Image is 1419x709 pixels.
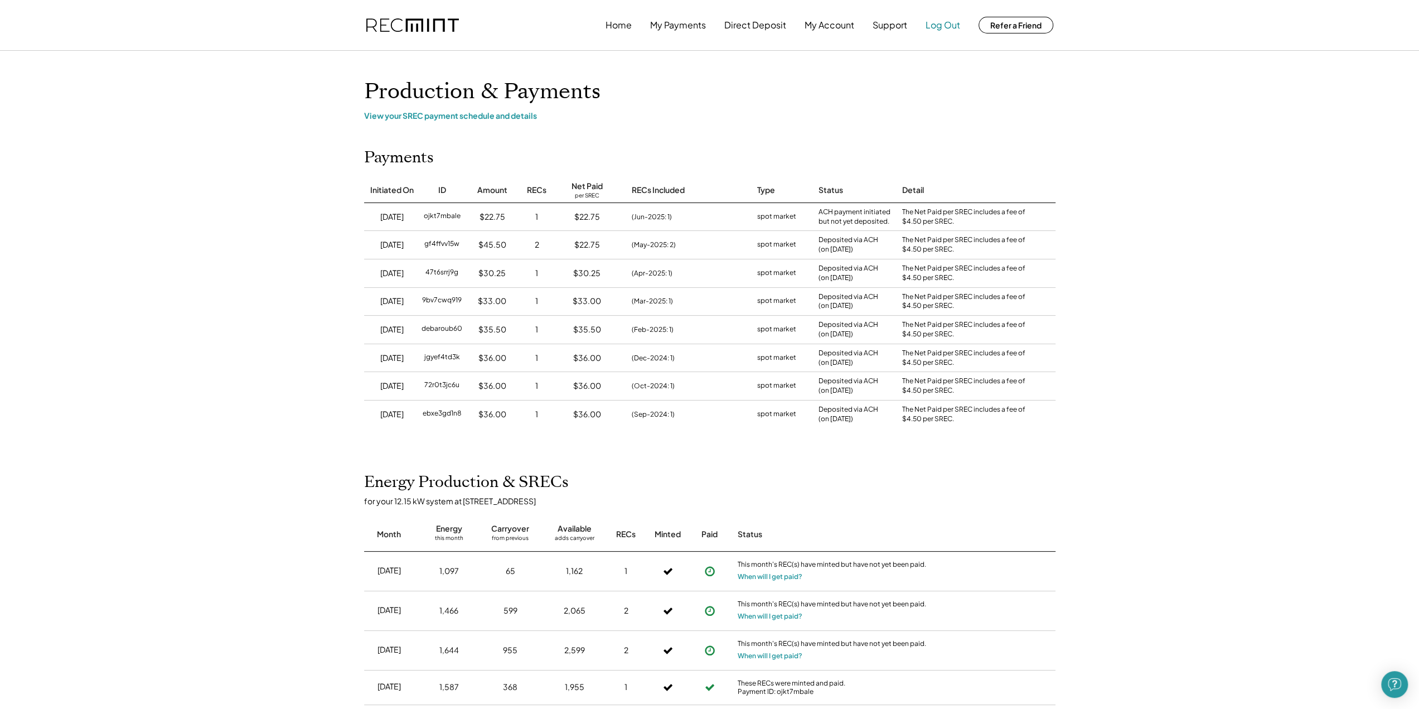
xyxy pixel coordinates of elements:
div: Net Paid [572,181,603,192]
div: 2 [535,239,539,250]
button: Log Out [926,14,960,36]
div: adds carryover [555,534,594,546]
div: (Apr-2025: 1) [632,268,672,278]
div: [DATE] [380,353,404,364]
div: These RECs were minted and paid. Payment ID: ojkt7mbale [738,679,927,696]
div: Available [558,523,592,534]
div: $30.25 [478,268,506,279]
div: Deposited via ACH (on [DATE]) [819,405,878,424]
button: When will I get paid? [738,571,802,582]
div: 2 [624,605,628,616]
div: 2,065 [564,605,585,616]
div: (Sep-2024: 1) [632,409,675,419]
div: RECs Included [632,185,685,196]
div: 955 [503,645,517,656]
div: [DATE] [377,644,401,655]
div: spot market [757,268,796,279]
div: The Net Paid per SREC includes a fee of $4.50 per SREC. [902,292,1030,311]
div: RECs [527,185,546,196]
div: [DATE] [377,681,401,692]
button: Payment approved, but not yet initiated. [701,642,718,659]
div: spot market [757,239,796,250]
button: Payment approved, but not yet initiated. [701,563,718,580]
div: Status [738,529,927,540]
div: 1,097 [439,566,459,577]
div: $22.75 [480,211,505,223]
button: Refer a Friend [979,17,1053,33]
div: Detail [902,185,924,196]
div: The Net Paid per SREC includes a fee of $4.50 per SREC. [902,405,1030,424]
div: Open Intercom Messenger [1381,671,1408,698]
div: $36.00 [573,380,601,392]
div: per SREC [575,192,599,200]
div: Carryover [491,523,529,534]
div: (Feb-2025: 1) [632,325,674,335]
div: $33.00 [478,296,506,307]
h1: Production & Payments [364,79,1055,105]
div: 1 [535,296,538,307]
button: Support [873,14,907,36]
div: ACH payment initiated but not yet deposited. [819,208,891,226]
div: 47t6srrj9g [425,268,458,279]
div: The Net Paid per SREC includes a fee of $4.50 per SREC. [902,208,1030,226]
div: $35.50 [573,324,601,335]
div: from previous [492,534,529,546]
div: [DATE] [380,211,404,223]
div: $36.00 [478,380,506,392]
div: Deposited via ACH (on [DATE]) [819,320,878,339]
div: [DATE] [380,380,404,392]
div: 1,587 [439,682,459,693]
div: 1,162 [566,566,583,577]
div: [DATE] [377,565,401,576]
div: [DATE] [380,296,404,307]
div: debaroub60 [422,324,462,335]
div: Amount [477,185,507,196]
div: 1 [535,211,538,223]
div: 1,644 [439,645,459,656]
div: Deposited via ACH (on [DATE]) [819,292,878,311]
div: [DATE] [380,239,404,250]
div: 65 [506,566,515,577]
div: (Dec-2024: 1) [632,353,675,363]
div: (Jun-2025: 1) [632,212,672,222]
div: spot market [757,211,796,223]
div: spot market [757,409,796,420]
div: 1,955 [565,682,584,693]
div: ebxe3gd1n8 [423,409,462,420]
div: 72r0t3jc6u [424,380,459,392]
div: [DATE] [380,268,404,279]
div: [DATE] [380,324,404,335]
div: $45.50 [478,239,506,250]
div: Status [819,185,843,196]
div: This month's REC(s) have minted but have not yet been paid. [738,639,927,650]
div: $36.00 [478,409,506,420]
button: My Payments [650,14,706,36]
div: ojkt7mbale [424,211,461,223]
div: The Net Paid per SREC includes a fee of $4.50 per SREC. [902,264,1030,283]
img: recmint-logotype%403x.png [366,18,459,32]
div: RECs [616,529,636,540]
div: 1 [535,324,538,335]
div: this month [435,534,463,546]
button: Direct Deposit [724,14,786,36]
div: Month [377,529,401,540]
div: The Net Paid per SREC includes a fee of $4.50 per SREC. [902,320,1030,339]
div: Deposited via ACH (on [DATE]) [819,377,878,396]
div: (Mar-2025: 1) [632,296,673,306]
div: $36.00 [478,353,506,364]
div: 1 [535,409,538,420]
div: $36.00 [573,409,601,420]
div: 1 [535,380,538,392]
div: 599 [503,605,517,616]
div: (Oct-2024: 1) [632,381,675,391]
div: $35.50 [478,324,506,335]
div: spot market [757,296,796,307]
div: gf4ffvv15w [424,239,459,250]
div: View your SREC payment schedule and details [364,110,1055,120]
div: $36.00 [573,353,601,364]
div: Type [757,185,775,196]
div: This month's REC(s) have minted but have not yet been paid. [738,600,927,611]
div: 9bv7cwq919 [422,296,462,307]
div: The Net Paid per SREC includes a fee of $4.50 per SREC. [902,377,1030,396]
div: 1 [624,682,627,693]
